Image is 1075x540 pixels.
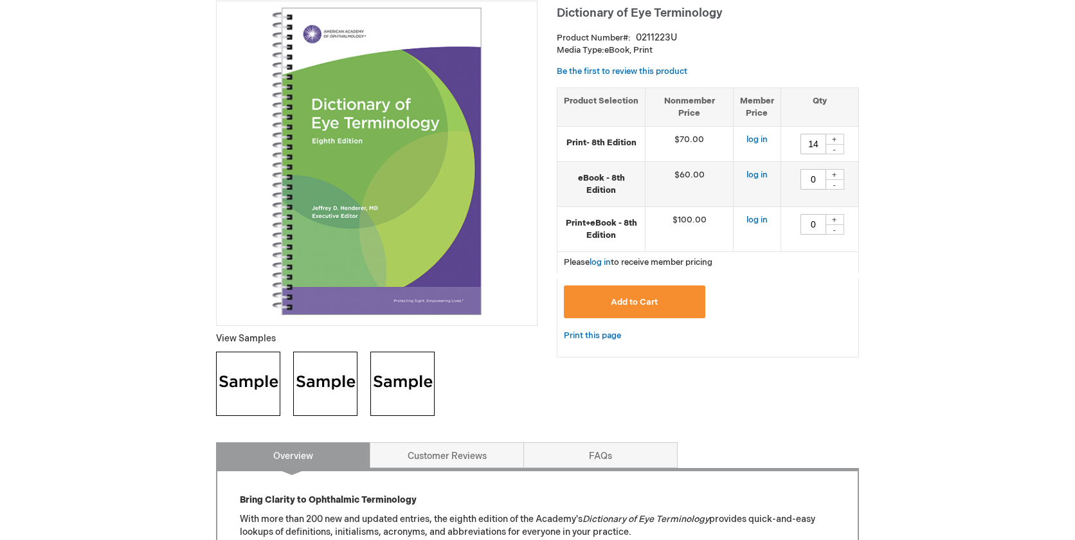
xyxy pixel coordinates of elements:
[583,514,709,525] em: Dictionary of Eye Terminology
[240,513,835,539] p: With more than 200 new and updated entries, the eighth edition of the Academy's provides quick-an...
[825,144,844,154] div: -
[370,352,435,416] img: Click to view
[557,45,604,55] strong: Media Type:
[223,8,530,315] img: Dictionary of Eye Terminology
[557,33,631,43] strong: Product Number
[557,66,687,76] a: Be the first to review this product
[590,257,611,267] a: log in
[646,162,734,207] td: $60.00
[800,214,826,235] input: Qty
[564,172,638,196] strong: eBook - 8th Edition
[216,352,280,416] img: Click to view
[216,332,537,345] p: View Samples
[800,134,826,154] input: Qty
[293,352,357,416] img: Click to view
[825,169,844,180] div: +
[646,207,734,252] td: $100.00
[564,285,705,318] button: Add to Cart
[825,134,844,145] div: +
[746,134,768,145] a: log in
[216,442,370,468] a: Overview
[733,87,781,126] th: Member Price
[746,215,768,225] a: log in
[564,137,638,149] strong: Print- 8th Edition
[557,44,859,57] p: eBook, Print
[564,328,621,344] a: Print this page
[564,257,712,267] span: Please to receive member pricing
[564,217,638,241] strong: Print+eBook - 8th Edition
[800,169,826,190] input: Qty
[611,297,658,307] span: Add to Cart
[523,442,678,468] a: FAQs
[646,87,734,126] th: Nonmember Price
[825,179,844,190] div: -
[781,87,858,126] th: Qty
[636,32,677,44] div: 0211223U
[825,214,844,225] div: +
[825,224,844,235] div: -
[557,6,723,20] span: Dictionary of Eye Terminology
[240,494,417,505] strong: Bring Clarity to Ophthalmic Terminology
[370,442,524,468] a: Customer Reviews
[746,170,768,180] a: log in
[557,87,646,126] th: Product Selection
[646,127,734,162] td: $70.00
